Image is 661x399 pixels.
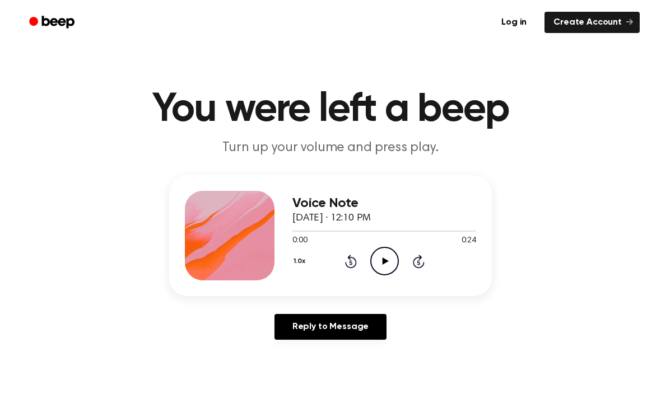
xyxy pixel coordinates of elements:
button: 1.0x [292,252,309,271]
p: Turn up your volume and press play. [115,139,546,157]
a: Beep [21,12,85,34]
span: 0:24 [462,235,476,247]
h1: You were left a beep [44,90,617,130]
h3: Voice Note [292,196,476,211]
span: 0:00 [292,235,307,247]
a: Create Account [544,12,640,33]
a: Log in [490,10,538,35]
span: [DATE] · 12:10 PM [292,213,371,223]
a: Reply to Message [274,314,387,340]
